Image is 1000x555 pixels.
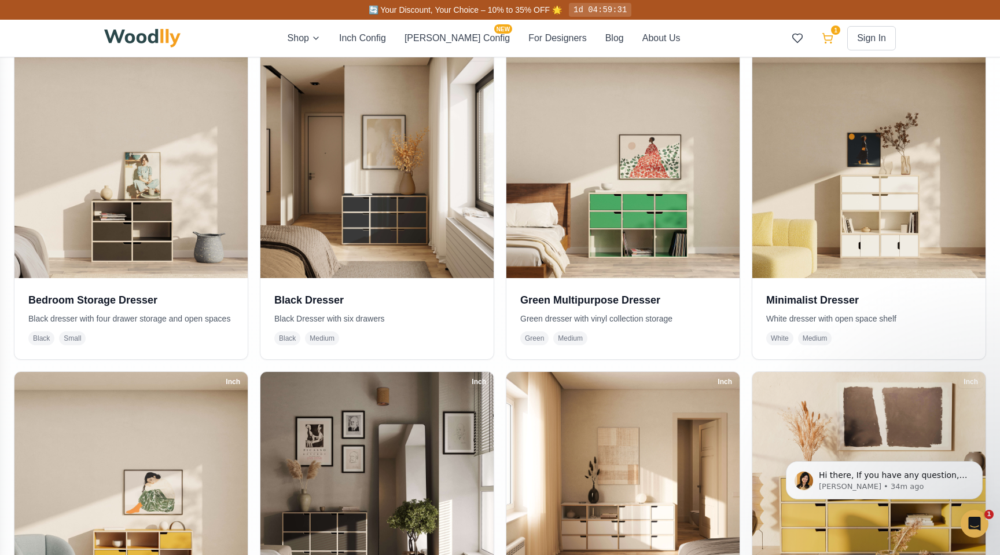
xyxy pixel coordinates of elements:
span: Black [274,331,300,345]
h3: Green Multipurpose Dresser [520,292,726,308]
div: Inch [958,375,983,388]
span: Black [28,331,54,345]
p: Black Dresser with six drawers [274,313,480,324]
div: Inch [220,375,245,388]
p: Black dresser with four drawer storage and open spaces [28,313,234,324]
button: Shop [288,31,321,45]
img: Black Dresser [260,45,494,278]
img: Woodlly [104,29,181,48]
iframe: Intercom notifications message [769,437,1000,524]
iframe: Intercom live chat [961,510,988,538]
span: Medium [553,331,587,345]
span: Medium [305,331,339,345]
div: 1d 04:59:31 [569,3,631,17]
div: Inch [466,375,491,388]
button: Blog [605,31,624,45]
span: Medium [798,331,832,345]
div: Inch [712,375,737,388]
span: 1 [831,25,840,35]
span: White [766,331,793,345]
button: Inch Config [339,31,386,45]
h3: Bedroom Storage Dresser [28,292,234,308]
img: Bedroom Storage Dresser [14,45,248,278]
span: 1 [984,510,994,519]
button: Sign In [847,26,896,50]
span: NEW [494,24,512,34]
span: 🔄 Your Discount, Your Choice – 10% to 35% OFF 🌟 [369,5,562,14]
h3: Black Dresser [274,292,480,308]
h3: Minimalist Dresser [766,292,972,308]
button: For Designers [528,31,586,45]
img: Minimalist Dresser [752,45,986,278]
button: [PERSON_NAME] ConfigNEW [405,31,510,45]
img: Green Multipurpose Dresser [506,45,740,278]
p: White dresser with open space shelf [766,313,972,324]
button: About Us [642,31,681,45]
span: Green [520,331,549,345]
p: Green dresser with vinyl collection storage [520,313,726,324]
button: 1 [817,28,838,49]
span: Small [59,331,86,345]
